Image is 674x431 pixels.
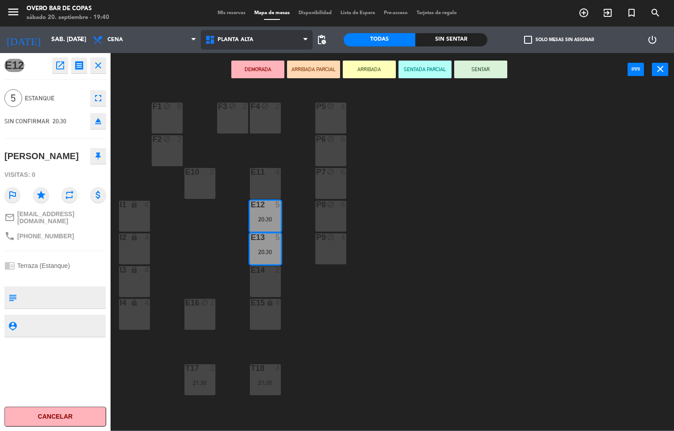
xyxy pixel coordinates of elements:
div: 2 [242,103,248,111]
i: lock [130,201,138,208]
i: mail_outline [4,212,15,223]
div: E10 [185,168,186,176]
div: 4 [275,364,280,372]
button: power_input [628,63,644,76]
i: menu [7,5,20,19]
i: block [327,135,334,143]
div: 4 [275,168,280,176]
span: Cena [107,37,123,43]
div: 5 [275,201,280,209]
i: block [201,299,208,306]
i: lock [130,299,138,306]
div: 2 [275,266,280,274]
div: 3 [210,364,215,372]
div: 4 [275,299,280,307]
div: 5 [275,233,280,241]
i: block [327,233,334,241]
i: close [93,60,103,71]
div: 4 [341,103,346,111]
i: block [261,103,269,110]
a: mail_outline[EMAIL_ADDRESS][DOMAIN_NAME] [4,210,106,225]
button: menu [7,5,20,22]
div: 4 [144,299,149,307]
i: phone [4,231,15,241]
i: eject [93,116,103,126]
div: 20:30 [250,249,281,255]
div: 21:30 [184,380,215,386]
button: open_in_new [52,57,68,73]
div: P8 [316,201,317,209]
i: block [229,103,236,110]
button: SENTADA PARCIAL [398,61,452,78]
button: DEMORADA [231,61,284,78]
i: person_pin [8,321,17,331]
i: receipt [74,60,84,71]
div: 4 [144,266,149,274]
i: block [327,103,334,110]
span: Lista de Espera [336,11,379,15]
div: Overo Bar de Copas [27,4,109,13]
i: star [33,187,49,203]
i: subject [8,293,17,302]
i: block [327,168,334,175]
div: P5 [316,103,317,111]
i: close [655,64,666,74]
i: search [650,8,661,18]
span: pending_actions [316,34,327,45]
span: 20:30 [53,118,66,125]
button: ARRIBADA PARCIAL [287,61,340,78]
div: P7 [316,168,317,176]
div: 2 [275,103,280,111]
div: P9 [316,233,317,241]
span: Mapa de mesas [250,11,294,15]
label: Solo mesas sin asignar [524,36,594,44]
i: power_input [631,64,641,74]
div: F3 [218,103,218,111]
i: power_settings_new [647,34,658,45]
i: lock [130,233,138,241]
div: 4 [341,233,346,241]
div: T17 [185,364,186,372]
div: 4 [144,233,149,241]
div: 4 [144,201,149,209]
i: block [327,201,334,208]
span: E12 [4,59,24,72]
span: [PHONE_NUMBER] [17,233,74,240]
div: [PERSON_NAME] [4,149,79,164]
div: 21:30 [250,380,281,386]
div: 8 [177,103,182,111]
span: Planta Alta [218,37,253,43]
div: P6 [316,135,317,143]
div: 20:30 [250,216,281,222]
div: Visitas: 0 [4,167,106,183]
div: Sin sentar [415,33,487,46]
span: check_box_outline_blank [524,36,532,44]
button: eject [90,113,106,129]
button: close [90,57,106,73]
button: SENTAR [454,61,507,78]
div: 2 [210,299,215,307]
span: Disponibilidad [294,11,336,15]
i: add_circle_outline [578,8,589,18]
i: lock [130,266,138,274]
i: attach_money [90,187,106,203]
i: block [163,135,171,143]
span: Estanque [25,93,86,103]
span: Tarjetas de regalo [412,11,461,15]
span: Terraza (Estanque) [17,262,70,269]
span: Pre-acceso [379,11,412,15]
span: SIN CONFIRMAR [4,118,50,125]
i: repeat [61,187,77,203]
i: lock [266,299,274,306]
i: fullscreen [93,93,103,103]
i: open_in_new [55,60,65,71]
div: 6 [341,168,346,176]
